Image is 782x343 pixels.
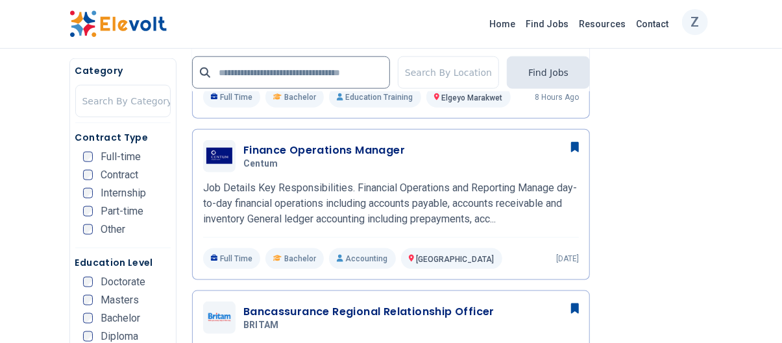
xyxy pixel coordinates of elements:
span: Contract [101,170,138,180]
span: BRITAM [243,320,279,331]
input: Part-time [83,206,93,217]
a: CentumFinance Operations ManagerCentumJob Details Key Responsibilities. Financial Operations and ... [203,140,579,269]
input: Diploma [83,331,93,342]
iframe: Chat Widget [717,281,782,343]
span: Part-time [101,206,143,217]
img: Centum [206,148,232,165]
h5: Category [75,64,171,77]
span: Bachelor [284,92,316,102]
p: 8 hours ago [535,92,579,102]
span: Other [101,224,125,235]
span: Full-time [101,152,141,162]
input: Other [83,224,93,235]
span: Diploma [101,331,138,342]
span: [GEOGRAPHIC_DATA] [417,255,495,264]
p: Accounting [329,248,395,269]
h3: Finance Operations Manager [243,143,405,158]
span: Bachelor [284,254,316,264]
p: [DATE] [556,254,579,264]
a: Home [485,14,521,34]
img: Elevolt [69,10,167,38]
a: Find Jobs [521,14,574,34]
p: Education Training [329,87,421,108]
h5: Education Level [75,256,171,269]
p: Full Time [203,248,261,269]
span: Masters [101,295,139,305]
span: Elgeyo Marakwet [442,93,503,102]
span: Doctorate [101,277,145,287]
p: Job Details Key Responsibilities. Financial Operations and Reporting Manage day-to-day financial ... [203,180,579,227]
input: Doctorate [83,277,93,287]
button: Find Jobs [507,56,590,89]
input: Internship [83,188,93,198]
span: Internship [101,188,146,198]
h5: Contract Type [75,131,171,144]
p: Full Time [203,87,261,108]
input: Contract [83,170,93,180]
button: Z [682,9,708,35]
img: BRITAM [206,313,232,322]
input: Bachelor [83,313,93,324]
span: Centum [243,158,278,170]
a: Resources [574,14,631,34]
input: Masters [83,295,93,305]
a: Contact [631,14,674,34]
h3: Bancassurance Regional Relationship Officer [243,304,495,320]
span: Bachelor [101,313,140,324]
p: Z [690,6,699,38]
input: Full-time [83,152,93,162]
